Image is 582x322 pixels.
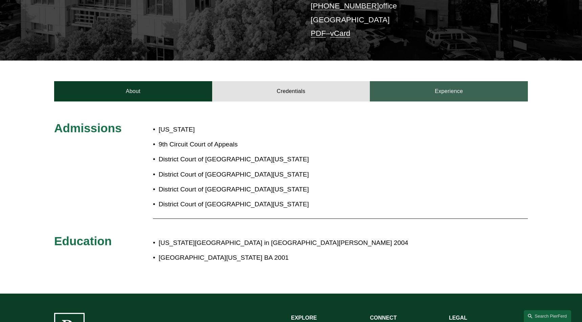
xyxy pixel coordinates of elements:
strong: EXPLORE [291,315,317,321]
a: About [54,81,212,101]
p: [US_STATE] [159,124,331,136]
a: [PHONE_NUMBER] [311,2,379,10]
strong: LEGAL [449,315,467,321]
a: vCard [330,29,351,38]
strong: CONNECT [370,315,397,321]
span: Admissions [54,121,121,135]
p: District Court of [GEOGRAPHIC_DATA][US_STATE] [159,199,331,210]
p: District Court of [GEOGRAPHIC_DATA][US_STATE] [159,154,331,165]
a: PDF [311,29,326,38]
p: District Court of [GEOGRAPHIC_DATA][US_STATE] [159,169,331,181]
a: Credentials [212,81,370,101]
p: [US_STATE][GEOGRAPHIC_DATA] in [GEOGRAPHIC_DATA][PERSON_NAME] 2004 [159,237,469,249]
span: Education [54,234,112,248]
p: District Court of [GEOGRAPHIC_DATA][US_STATE] [159,184,331,195]
p: [GEOGRAPHIC_DATA][US_STATE] BA 2001 [159,252,469,264]
a: Search this site [524,310,571,322]
a: Experience [370,81,528,101]
p: 9th Circuit Court of Appeals [159,139,331,151]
